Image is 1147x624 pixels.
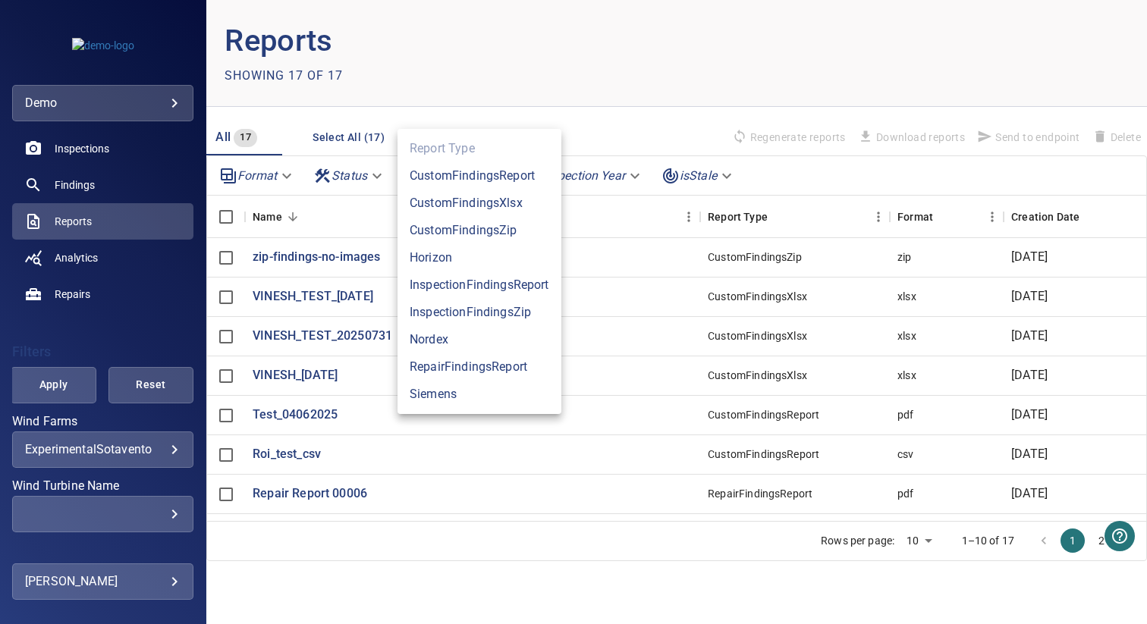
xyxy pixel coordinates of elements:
[398,162,561,190] li: CustomFindingsReport
[398,326,561,353] li: Nordex
[398,381,561,408] li: Siemens
[398,353,561,381] li: RepairFindingsReport
[398,244,561,271] li: Horizon
[398,299,561,326] li: InspectionFindingsZip
[398,271,561,299] li: InspectionFindingsReport
[398,217,561,244] li: CustomFindingsZip
[398,190,561,217] li: CustomFindingsXlsx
